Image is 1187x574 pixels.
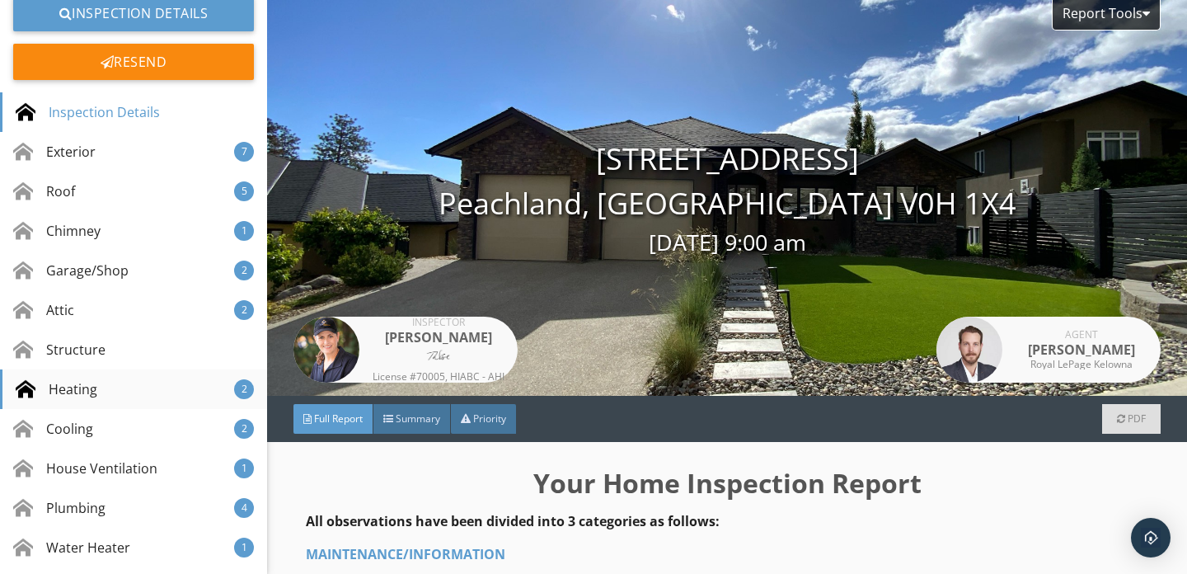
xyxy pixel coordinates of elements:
span: Priority [473,412,506,426]
div: Royal LePage Kelowna [1016,360,1147,369]
div: 2 [234,261,254,280]
span: PDF [1128,412,1146,426]
strong: MAINTENANCE/INFORMATION [306,545,505,563]
div: Structure [13,340,106,360]
img: Signature.png [425,347,453,367]
div: Resend [13,44,254,80]
div: Cooling [13,419,93,439]
div: Chimney [13,221,101,241]
a: Inspector [PERSON_NAME] License #70005, HIABC - AHI [293,317,518,383]
div: 2 [234,379,254,399]
div: Water Heater [13,538,130,558]
div: Garage/Shop [13,261,129,280]
div: Inspection Details [16,102,160,122]
div: 1 [234,221,254,241]
div: License #70005, HIABC - AHI [373,372,504,382]
div: 7 [234,142,254,162]
div: [PERSON_NAME] [1016,340,1147,360]
div: [PERSON_NAME] [373,327,504,347]
div: [STREET_ADDRESS] Peachland, [GEOGRAPHIC_DATA] V0H 1X4 [267,137,1187,260]
div: Inspector [373,318,504,327]
div: 2 [234,419,254,439]
span: Full Report [314,412,363,426]
div: 2 [234,300,254,320]
div: House Ventilation [13,459,157,478]
span: Your Home Inspection Report [533,465,922,501]
div: 1 [234,538,254,558]
div: 5 [234,181,254,201]
div: 4 [234,498,254,518]
div: Agent [1016,330,1147,340]
div: Plumbing [13,498,106,518]
span: Summary [396,412,440,426]
strong: All observations have been divided into 3 categories as follows: [306,512,720,530]
img: head_shot_tree_high_res.jpg [293,317,359,383]
div: Exterior [13,142,96,162]
div: [DATE] 9:00 am [267,226,1187,260]
div: Open Intercom Messenger [1131,518,1171,558]
div: Attic [13,300,74,320]
div: 1 [234,459,254,478]
div: Heating [16,379,97,399]
div: Roof [13,181,75,201]
img: data [936,317,1002,383]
